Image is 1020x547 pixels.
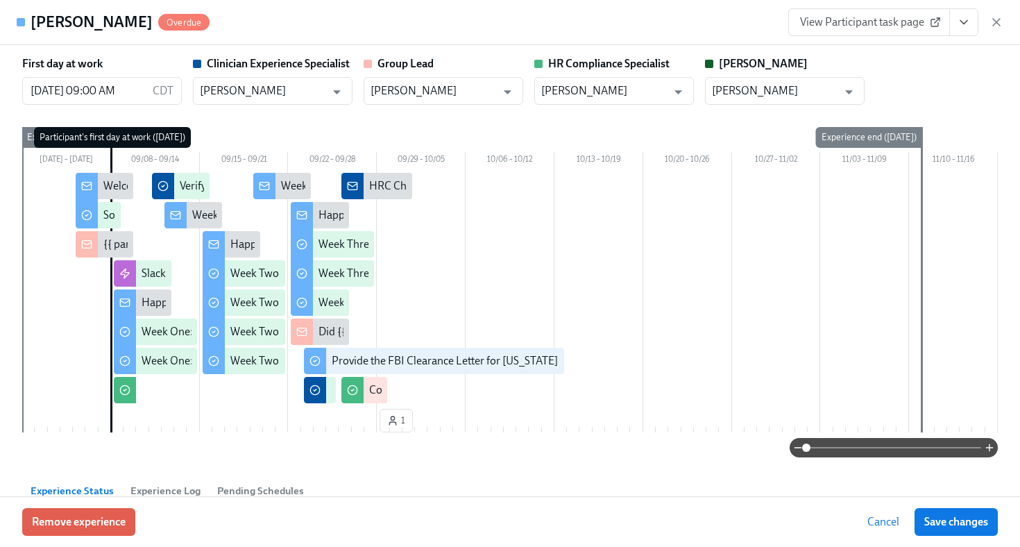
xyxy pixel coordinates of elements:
div: Provide the FBI Clearance Letter for [US_STATE] [332,353,558,369]
div: 10/13 – 10/19 [554,152,643,170]
div: 09/08 – 09/14 [111,152,200,170]
div: Welcome To The Charlie Health Team! [103,178,284,194]
div: 09/15 – 09/21 [200,152,289,170]
button: Open [326,81,348,103]
span: Save changes [924,515,988,529]
div: Week One Onboarding Recap! [192,208,336,223]
div: Happy First Day! [142,295,220,310]
div: Week Three: Cultural Competence & Special Populations (~3 hours to complete) [318,237,693,252]
h4: [PERSON_NAME] [31,12,153,33]
div: Week Two: Compliance Crisis Response (~1.5 hours to complete) [230,353,534,369]
button: Cancel [858,508,909,536]
div: Verify Elation for {{ participant.fullName }} [180,178,379,194]
div: Experience end ([DATE]) [816,127,922,148]
span: Overdue [158,17,210,28]
button: Save changes [915,508,998,536]
p: CDT [153,83,173,99]
div: [DATE] – [DATE] [22,152,111,170]
div: 10/06 – 10/12 [466,152,554,170]
span: Cancel [867,515,899,529]
div: {{ participant.fullName }} has started onboarding [103,237,335,252]
span: Experience Log [130,483,201,499]
div: Week One: Welcome To Charlie Health Tasks! (~3 hours to complete) [142,324,463,339]
div: Slack Invites [142,266,199,281]
div: Happy Final Week of Onboarding! [318,208,479,223]
button: Open [497,81,518,103]
div: Happy Week Two! [230,237,316,252]
div: 11/03 – 11/09 [820,152,909,170]
div: Week Two Onboarding Recap! [281,178,425,194]
strong: Clinician Experience Specialist [207,57,350,70]
div: Confirm HRC Compliance [369,382,492,398]
div: 10/27 – 11/02 [732,152,821,170]
button: View task page [949,8,978,36]
strong: HR Compliance Specialist [548,57,670,70]
span: View Participant task page [800,15,938,29]
div: 11/10 – 11/16 [909,152,998,170]
div: HRC Check [369,178,423,194]
button: 1 [380,409,413,432]
div: Week Three: Ethics, Conduct, & Legal Responsibilities (~5 hours to complete) [318,266,680,281]
div: Week Two: Core Compliance Tasks (~ 4 hours) [230,266,446,281]
div: Week One: Essential Compliance Tasks (~6.5 hours to complete) [142,353,443,369]
div: Week Two: Get To Know Your Role (~4 hours to complete) [230,295,500,310]
div: 09/29 – 10/05 [377,152,466,170]
button: Open [838,81,860,103]
span: Pending Schedules [217,483,304,499]
label: First day at work [22,56,103,71]
div: Did {{ participant.fullName }} Schedule A Meet & Greet? [318,324,581,339]
div: Week Two: Core Processes (~1.25 hours to complete) [230,324,478,339]
button: Remove experience [22,508,135,536]
span: 1 [387,414,405,428]
div: 10/20 – 10/26 [643,152,732,170]
strong: Group Lead [377,57,434,70]
strong: [PERSON_NAME] [719,57,808,70]
a: View Participant task page [788,8,950,36]
div: 09/22 – 09/28 [288,152,377,170]
span: Experience Status [31,483,114,499]
div: Software Set-Up [103,208,180,223]
button: Open [668,81,689,103]
div: Week Three: Final Onboarding Tasks (~1.5 hours to complete) [318,295,608,310]
span: Remove experience [32,515,126,529]
div: Participant's first day at work ([DATE]) [34,127,191,148]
